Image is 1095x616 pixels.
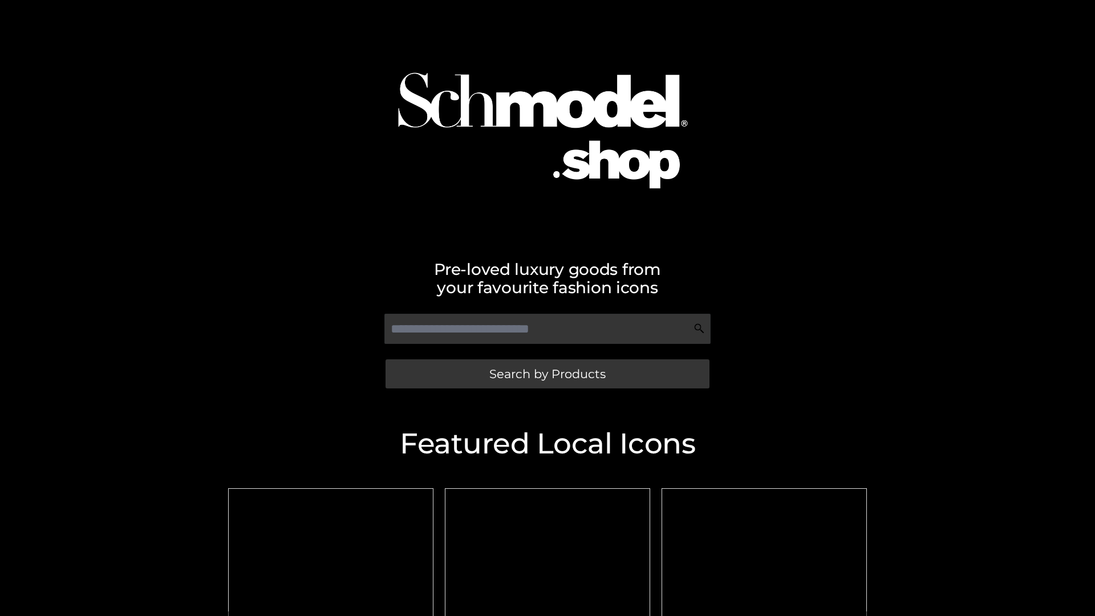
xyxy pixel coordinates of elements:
h2: Pre-loved luxury goods from your favourite fashion icons [222,260,873,297]
span: Search by Products [489,368,606,380]
img: Search Icon [693,323,705,334]
a: Search by Products [386,359,709,388]
h2: Featured Local Icons​ [222,429,873,458]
